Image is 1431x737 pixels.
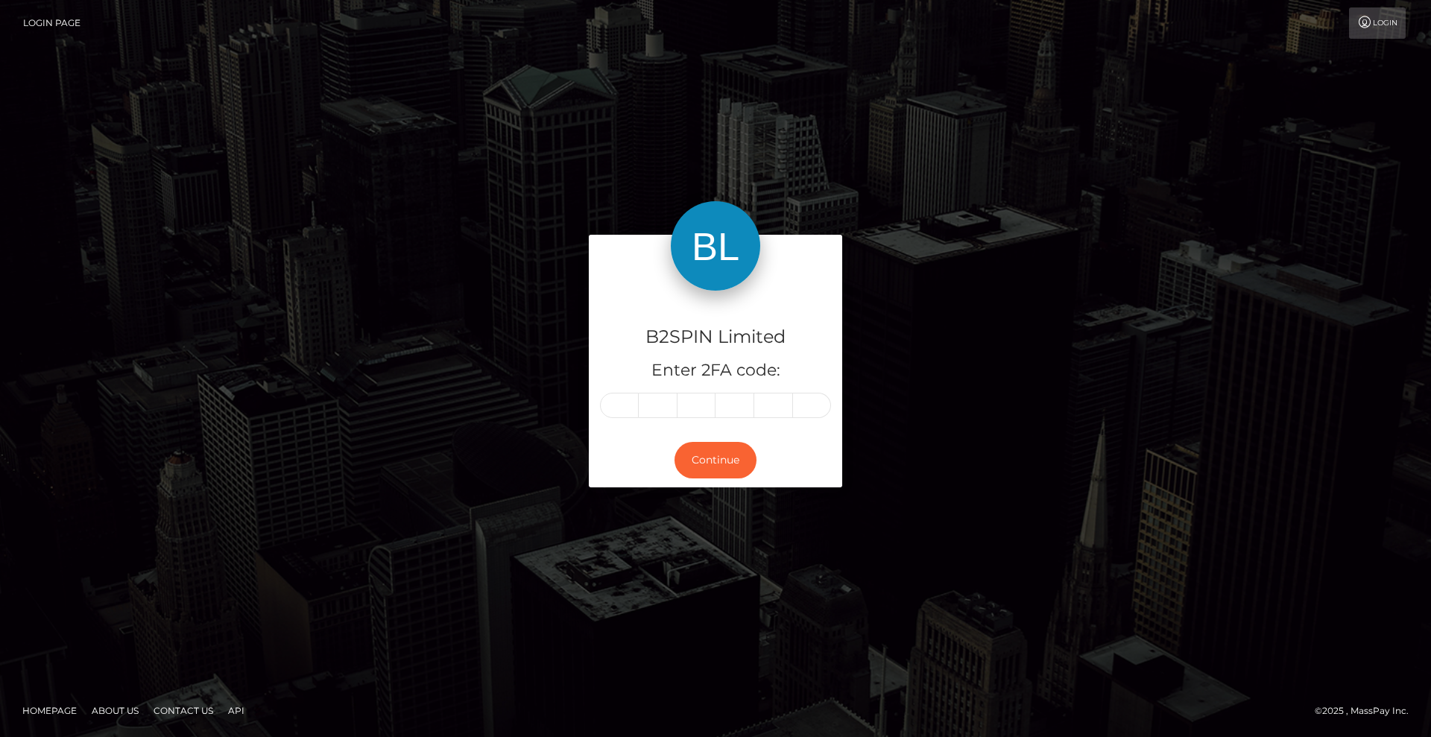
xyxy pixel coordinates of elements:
div: © 2025 , MassPay Inc. [1315,703,1420,719]
img: B2SPIN Limited [671,201,760,291]
a: About Us [86,699,145,722]
a: Login [1349,7,1406,39]
a: API [222,699,250,722]
h4: B2SPIN Limited [600,324,831,350]
button: Continue [675,442,756,478]
h5: Enter 2FA code: [600,359,831,382]
a: Login Page [23,7,80,39]
a: Homepage [16,699,83,722]
a: Contact Us [148,699,219,722]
